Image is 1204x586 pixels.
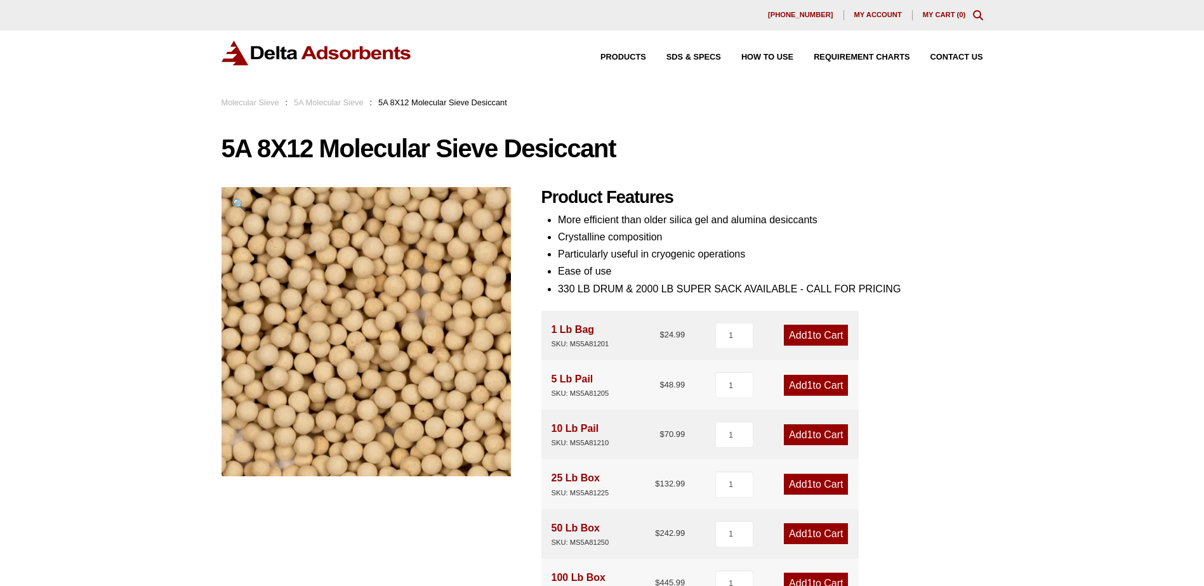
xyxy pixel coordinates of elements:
h2: Product Features [541,187,983,208]
bdi: 132.99 [655,479,685,488]
div: SKU: MS5A81250 [552,537,609,549]
bdi: 70.99 [659,429,685,439]
div: 1 Lb Bag [552,321,609,350]
a: Contact Us [910,53,983,62]
span: How to Use [741,53,793,62]
a: Add1to Cart [784,325,848,346]
span: 1 [807,429,813,440]
h1: 5A 8X12 Molecular Sieve Desiccant [222,135,983,162]
span: : [370,98,373,107]
a: Requirement Charts [793,53,910,62]
span: 1 [807,330,813,341]
a: Add1to Cart [784,424,848,445]
a: View full-screen image gallery [222,187,256,222]
span: 0 [959,11,963,18]
bdi: 48.99 [659,380,685,389]
span: Products [600,53,646,62]
a: Products [580,53,646,62]
a: Molecular Sieve [222,98,279,107]
a: 5A Molecular Sieve [294,98,364,107]
li: More efficient than older silica gel and alumina desiccants [558,211,983,228]
div: 25 Lb Box [552,469,609,498]
div: 5 Lb Pail [552,370,609,400]
a: SDS & SPECS [646,53,721,62]
li: Ease of use [558,263,983,280]
a: Add1to Cart [784,474,848,495]
span: $ [655,479,659,488]
div: Toggle Modal Content [973,10,983,20]
a: My Cart (0) [923,11,966,18]
div: SKU: MS5A81201 [552,338,609,350]
li: Crystalline composition [558,228,983,245]
bdi: 242.99 [655,528,685,538]
a: How to Use [721,53,793,62]
li: 330 LB DRUM & 2000 LB SUPER SACK AVAILABLE - CALL FOR PRICING [558,280,983,297]
span: 1 [807,380,813,391]
span: My account [854,11,902,18]
span: 1 [807,479,813,490]
img: Delta Adsorbents [222,41,412,65]
span: $ [659,429,664,439]
a: Add1to Cart [784,375,848,396]
bdi: 24.99 [659,330,685,339]
span: [PHONE_NUMBER] [768,11,833,18]
span: $ [659,330,664,339]
div: SKU: MS5A81210 [552,437,609,449]
span: 🔍 [232,198,246,211]
a: My account [844,10,913,20]
span: Requirement Charts [814,53,910,62]
span: $ [655,528,659,538]
div: SKU: MS5A81225 [552,487,609,499]
span: SDS & SPECS [666,53,721,62]
a: [PHONE_NUMBER] [758,10,844,20]
span: $ [659,380,664,389]
div: 50 Lb Box [552,519,609,549]
span: 1 [807,528,813,539]
span: : [286,98,288,107]
div: 10 Lb Pail [552,420,609,449]
div: SKU: MS5A81205 [552,387,609,400]
li: Particularly useful in cryogenic operations [558,245,983,263]
span: Contact Us [930,53,983,62]
a: Add1to Cart [784,523,848,544]
span: 5A 8X12 Molecular Sieve Desiccant [378,98,507,107]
